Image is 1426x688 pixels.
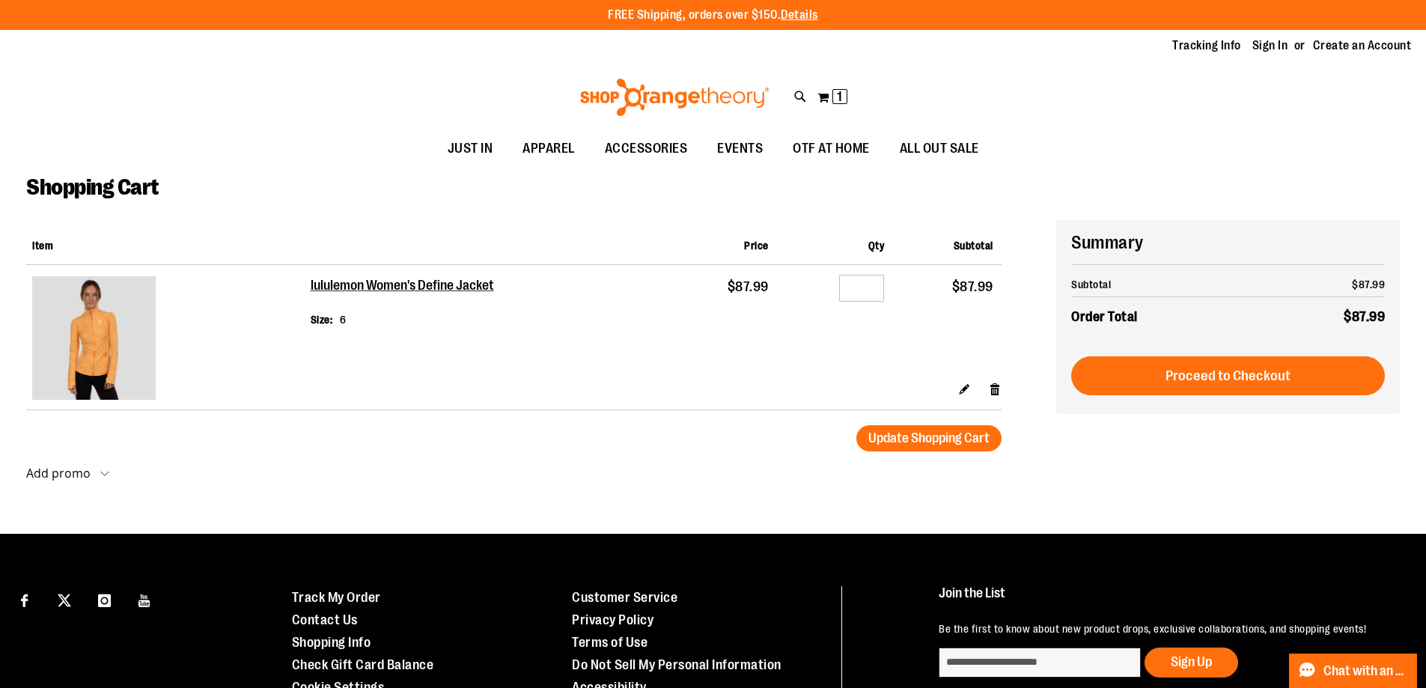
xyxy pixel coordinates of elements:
a: Contact Us [292,612,358,627]
dd: 6 [340,312,347,327]
span: Update Shopping Cart [868,430,990,445]
a: Create an Account [1313,37,1412,54]
h2: Summary [1071,230,1385,255]
button: Update Shopping Cart [856,425,1002,451]
strong: Order Total [1071,305,1138,327]
dt: Size [311,312,333,327]
th: Subtotal [1071,273,1269,297]
span: Chat with an Expert [1323,664,1408,678]
strong: Add promo [26,465,91,481]
a: lululemon Women's Define Jacket [32,276,305,404]
span: Sign Up [1171,654,1212,669]
span: ACCESSORIES [605,132,688,165]
a: Details [781,8,818,22]
button: Sign Up [1145,648,1238,678]
a: Visit our Facebook page [11,586,37,612]
a: Privacy Policy [572,612,653,627]
p: Be the first to know about new product drops, exclusive collaborations, and shopping events! [939,621,1392,636]
input: enter email [939,648,1141,678]
span: Proceed to Checkout [1166,368,1291,384]
a: Check Gift Card Balance [292,657,434,672]
button: Add promo [26,466,109,488]
a: Tracking Info [1172,37,1241,54]
span: Item [32,240,53,252]
a: Visit our Youtube page [132,586,158,612]
span: Subtotal [954,240,993,252]
img: lululemon Women's Define Jacket [32,276,156,400]
button: Proceed to Checkout [1071,356,1385,395]
span: ALL OUT SALE [900,132,979,165]
a: Visit our Instagram page [91,586,118,612]
span: OTF AT HOME [793,132,870,165]
span: $87.99 [1344,309,1385,324]
span: JUST IN [448,132,493,165]
img: Shop Orangetheory [578,79,772,116]
a: Do Not Sell My Personal Information [572,657,781,672]
a: Remove item [989,381,1002,397]
span: $87.99 [952,279,993,294]
span: 1 [837,89,842,104]
span: EVENTS [717,132,763,165]
span: Qty [868,240,885,252]
a: Shopping Info [292,635,371,650]
a: Customer Service [572,590,677,605]
a: Terms of Use [572,635,648,650]
a: Track My Order [292,590,381,605]
span: APPAREL [522,132,575,165]
img: Twitter [58,594,71,607]
a: Visit our X page [52,586,78,612]
a: lululemon Women's Define Jacket [311,278,496,294]
p: FREE Shipping, orders over $150. [608,7,818,24]
h4: Join the List [939,586,1392,614]
span: Price [744,240,769,252]
span: $87.99 [728,279,769,294]
span: Shopping Cart [26,174,159,200]
button: Chat with an Expert [1289,654,1418,688]
a: Sign In [1252,37,1288,54]
span: $87.99 [1352,278,1385,290]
